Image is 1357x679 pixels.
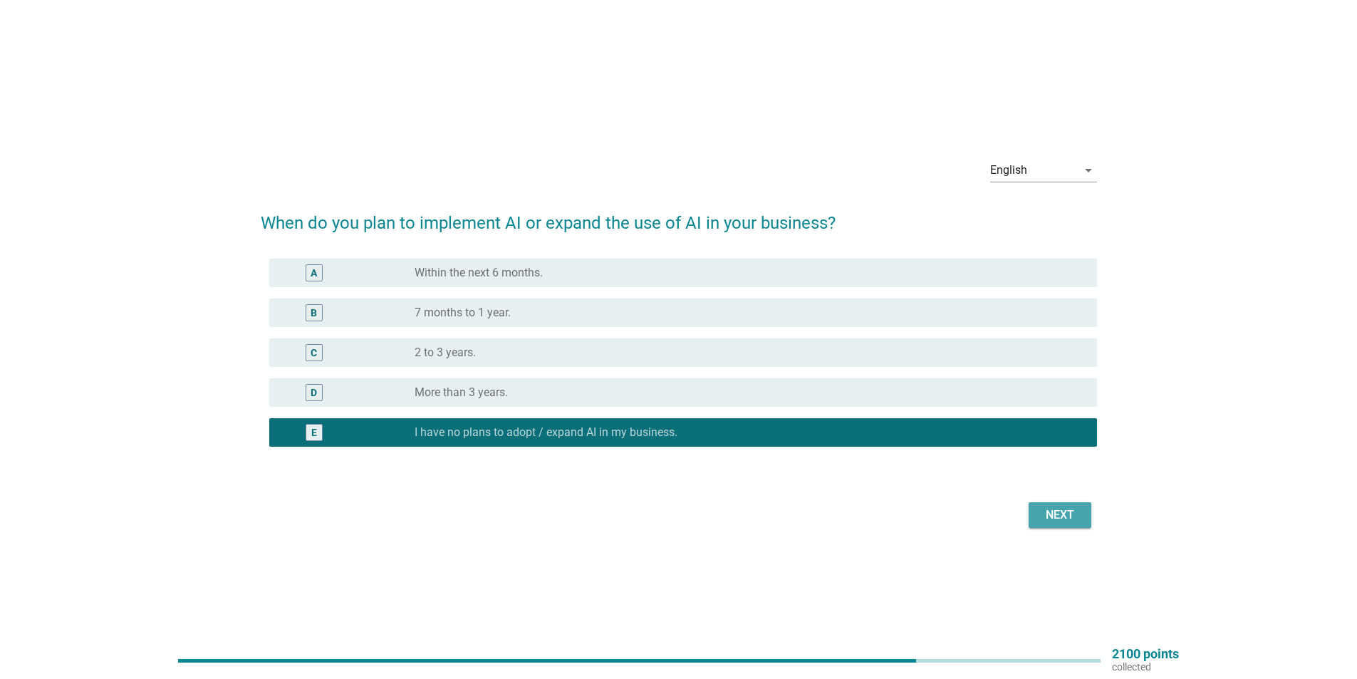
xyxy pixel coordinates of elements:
[415,306,511,320] label: 7 months to 1 year.
[415,266,543,280] label: Within the next 6 months.
[1112,660,1179,673] p: collected
[311,305,317,320] div: B
[311,385,317,400] div: D
[415,385,508,400] label: More than 3 years.
[261,196,1097,236] h2: When do you plan to implement AI or expand the use of AI in your business?
[311,345,317,360] div: C
[415,425,677,440] label: I have no plans to adopt / expand AI in my business.
[1040,507,1080,524] div: Next
[311,265,317,280] div: A
[311,425,317,440] div: E
[990,164,1027,177] div: English
[1112,648,1179,660] p: 2100 points
[1029,502,1091,528] button: Next
[1080,162,1097,179] i: arrow_drop_down
[415,346,476,360] label: 2 to 3 years.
